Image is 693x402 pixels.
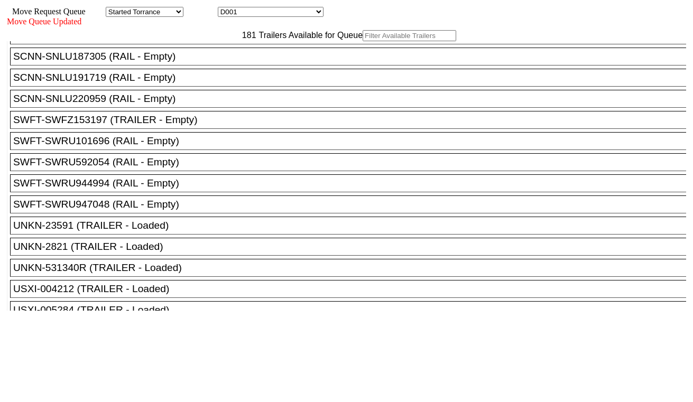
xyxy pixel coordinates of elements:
span: Location [186,7,216,16]
div: SCNN-SNLU191719 (RAIL - Empty) [13,72,692,83]
div: UNKN-2821 (TRAILER - Loaded) [13,241,692,253]
div: SCNN-SNLU187305 (RAIL - Empty) [13,51,692,62]
div: SWFT-SWFZ153197 (TRAILER - Empty) [13,114,692,126]
span: Trailers Available for Queue [256,31,363,40]
span: Area [87,7,104,16]
div: SWFT-SWRU592054 (RAIL - Empty) [13,156,692,168]
span: 181 [237,31,256,40]
div: UNKN-531340R (TRAILER - Loaded) [13,262,692,274]
div: USXI-004212 (TRAILER - Loaded) [13,283,692,295]
input: Filter Available Trailers [363,30,456,41]
div: SWFT-SWRU101696 (RAIL - Empty) [13,135,692,147]
div: UNKN-23591 (TRAILER - Loaded) [13,220,692,231]
span: Move Request Queue [7,7,86,16]
div: SWFT-SWRU944994 (RAIL - Empty) [13,177,692,189]
div: USXI-005284 (TRAILER - Loaded) [13,304,692,316]
div: SCNN-SNLU220959 (RAIL - Empty) [13,93,692,105]
span: Move Queue Updated [7,17,81,26]
div: SWFT-SWRU947048 (RAIL - Empty) [13,199,692,210]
